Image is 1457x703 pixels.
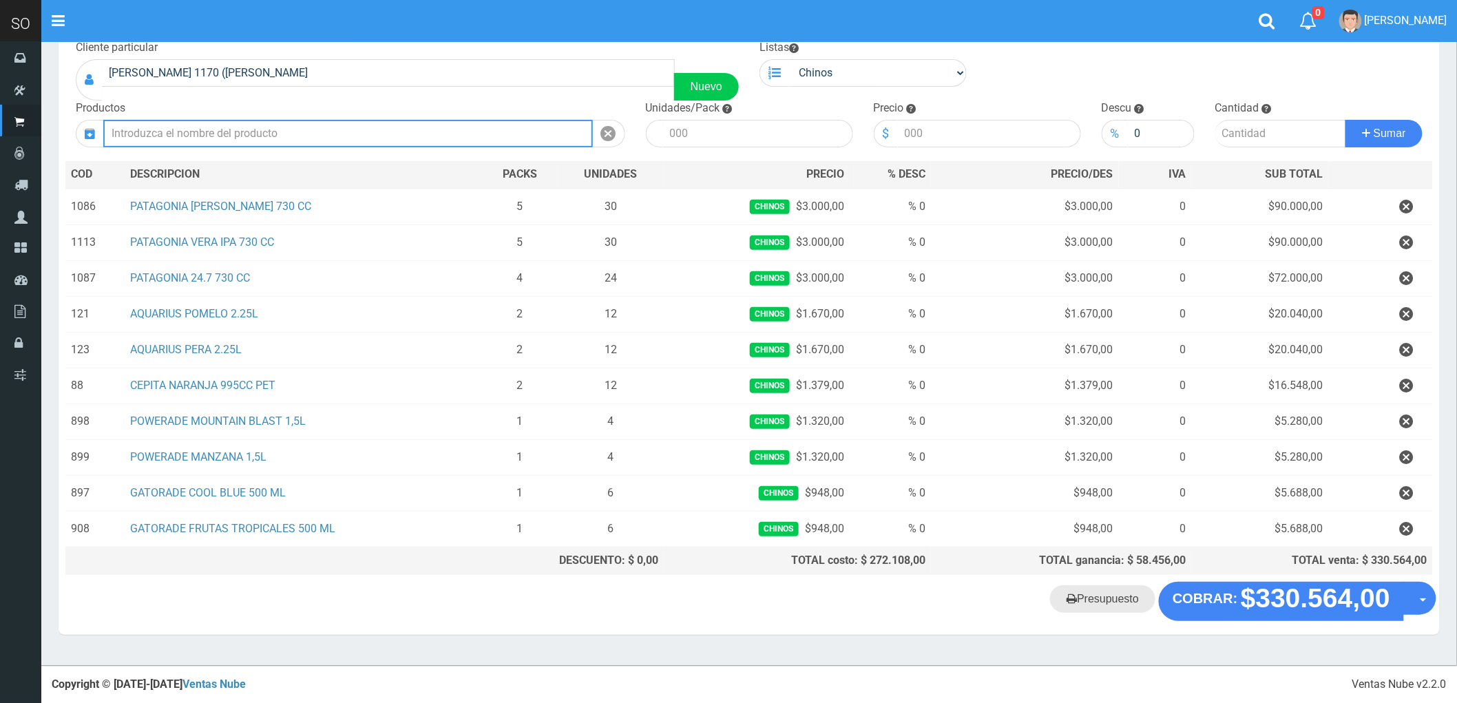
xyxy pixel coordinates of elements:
td: 908 [65,511,125,547]
td: $90.000,00 [1191,224,1328,260]
label: Precio [874,101,904,116]
input: 000 [663,120,853,147]
td: 1 [482,475,558,511]
td: 0 [1119,403,1192,439]
th: PACKS [482,161,558,189]
strong: Copyright © [DATE]-[DATE] [52,678,246,691]
img: User Image [1339,10,1362,32]
span: Chinos [750,235,789,250]
td: $5.280,00 [1191,439,1328,475]
td: 5 [482,189,558,225]
span: PRECIO/DES [1051,167,1113,180]
th: DES [125,161,482,189]
td: 1 [482,511,558,547]
td: 899 [65,439,125,475]
td: 1 [482,439,558,475]
th: UNIDADES [558,161,664,189]
strong: $330.564,00 [1241,584,1390,613]
a: Nuevo [674,73,739,101]
td: 4 [558,439,664,475]
button: COBRAR: $330.564,00 [1159,582,1404,620]
td: % 0 [850,475,931,511]
span: Chinos [750,415,789,429]
input: Introduzca el nombre del producto [103,120,593,147]
td: $20.040,00 [1191,296,1328,332]
a: AQUARIUS POMELO 2.25L [130,307,258,320]
td: 0 [1119,368,1192,403]
span: SUB TOTAL [1266,167,1323,182]
span: Chinos [759,486,798,501]
td: $1.320,00 [931,439,1119,475]
div: DESCUENTO: $ 0,00 [488,553,658,569]
td: 5 [482,224,558,260]
span: [PERSON_NAME] [1365,14,1447,27]
span: IVA [1168,167,1186,180]
td: 12 [558,368,664,403]
div: $ [874,120,898,147]
td: 6 [558,475,664,511]
td: 2 [482,368,558,403]
td: 1113 [65,224,125,260]
td: % 0 [850,224,931,260]
td: $1.320,00 [664,439,850,475]
div: TOTAL costo: $ 272.108,00 [670,553,925,569]
td: % 0 [850,296,931,332]
span: PRECIO [807,167,845,182]
td: 1086 [65,189,125,225]
td: 2 [482,332,558,368]
td: 24 [558,260,664,296]
td: 1 [482,403,558,439]
a: POWERADE MANZANA 1,5L [130,450,266,463]
td: 4 [482,260,558,296]
td: $948,00 [931,475,1119,511]
a: POWERADE MOUNTAIN BLAST 1,5L [130,415,306,428]
span: Chinos [750,450,789,465]
span: Chinos [750,200,789,214]
td: 0 [1119,260,1192,296]
label: Unidades/Pack [646,101,720,116]
td: $90.000,00 [1191,189,1328,225]
td: $1.320,00 [931,403,1119,439]
td: $3.000,00 [664,189,850,225]
a: PATAGONIA VERA IPA 730 CC [130,235,274,249]
input: Cantidad [1215,120,1346,147]
td: 0 [1119,189,1192,225]
td: 898 [65,403,125,439]
label: Cliente particular [76,40,158,56]
td: $1.670,00 [664,332,850,368]
td: $1.320,00 [664,403,850,439]
td: 12 [558,332,664,368]
span: CRIPCION [150,167,200,180]
strong: COBRAR: [1173,591,1237,606]
label: Descu [1102,101,1132,116]
td: 6 [558,511,664,547]
td: $1.670,00 [931,296,1119,332]
td: $16.548,00 [1191,368,1328,403]
td: % 0 [850,260,931,296]
label: Productos [76,101,125,116]
td: $3.000,00 [664,224,850,260]
td: 2 [482,296,558,332]
span: Chinos [759,522,798,536]
a: PATAGONIA 24.7 730 CC [130,271,250,284]
td: 0 [1119,224,1192,260]
td: 12 [558,296,664,332]
td: 30 [558,189,664,225]
span: Chinos [750,379,789,393]
td: 123 [65,332,125,368]
input: 000 [898,120,1081,147]
span: 0 [1312,6,1325,19]
td: $1.670,00 [931,332,1119,368]
th: COD [65,161,125,189]
td: $3.000,00 [931,260,1119,296]
label: Cantidad [1215,101,1259,116]
td: 121 [65,296,125,332]
td: $1.379,00 [664,368,850,403]
td: % 0 [850,189,931,225]
td: % 0 [850,368,931,403]
span: Chinos [750,307,789,322]
a: Ventas Nube [182,678,246,691]
td: $948,00 [931,511,1119,547]
input: 000 [1128,120,1195,147]
a: GATORADE COOL BLUE 500 ML [130,486,286,499]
